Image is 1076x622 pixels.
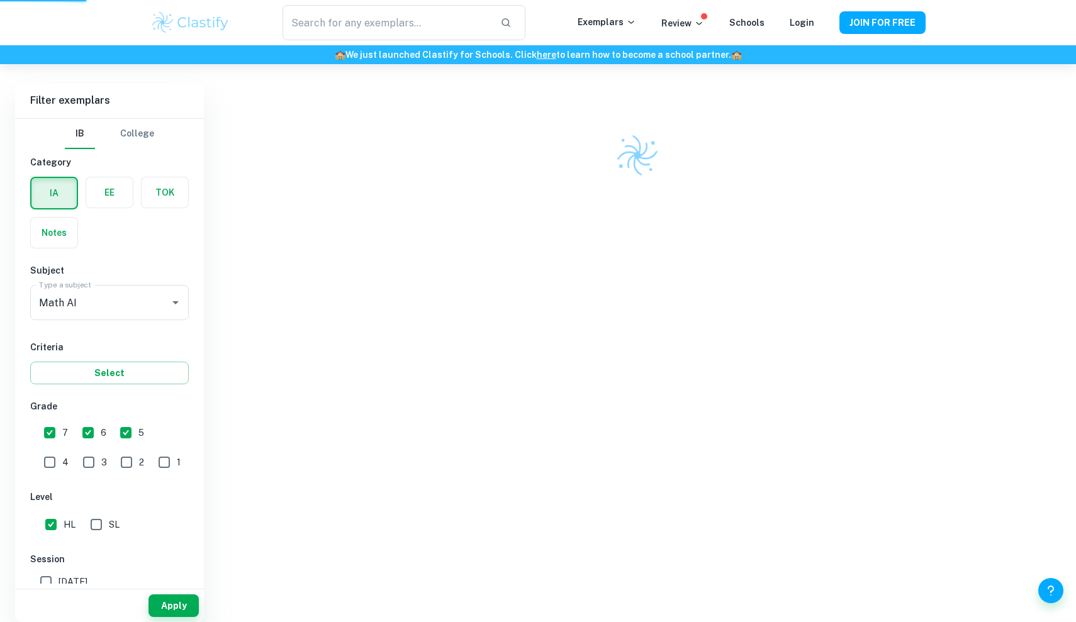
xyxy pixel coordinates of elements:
span: 4 [62,455,69,469]
h6: Grade [30,399,189,413]
span: 1 [177,455,181,469]
span: 3 [101,455,107,469]
span: 7 [62,426,68,440]
span: SL [109,518,120,531]
a: here [537,50,556,60]
h6: Session [30,552,189,566]
button: EE [86,177,133,208]
span: [DATE] [59,575,87,589]
button: IB [65,119,95,149]
h6: Category [30,155,189,169]
img: Clastify logo [614,131,661,179]
button: TOK [142,177,188,208]
button: Notes [31,218,77,248]
button: Help and Feedback [1038,578,1063,603]
h6: Level [30,490,189,504]
button: Apply [149,594,199,617]
input: Search for any exemplars... [283,5,490,40]
button: Open [167,294,184,311]
a: Schools [729,18,765,28]
h6: Subject [30,264,189,277]
button: Select [30,362,189,384]
button: JOIN FOR FREE [839,11,926,34]
span: 6 [101,426,106,440]
h6: We just launched Clastify for Schools. Click to learn how to become a school partner. [3,48,1073,62]
label: Type a subject [39,279,91,290]
img: Clastify logo [150,10,230,35]
span: HL [64,518,76,531]
span: 5 [138,426,144,440]
button: IA [31,178,77,208]
p: Exemplars [578,15,636,29]
p: Review [661,16,704,30]
span: 2 [139,455,144,469]
button: College [120,119,154,149]
div: Filter type choice [65,119,154,149]
a: Login [790,18,814,28]
span: 🏫 [731,50,742,60]
span: 🏫 [335,50,345,60]
h6: Filter exemplars [15,83,204,118]
h6: Criteria [30,340,189,354]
